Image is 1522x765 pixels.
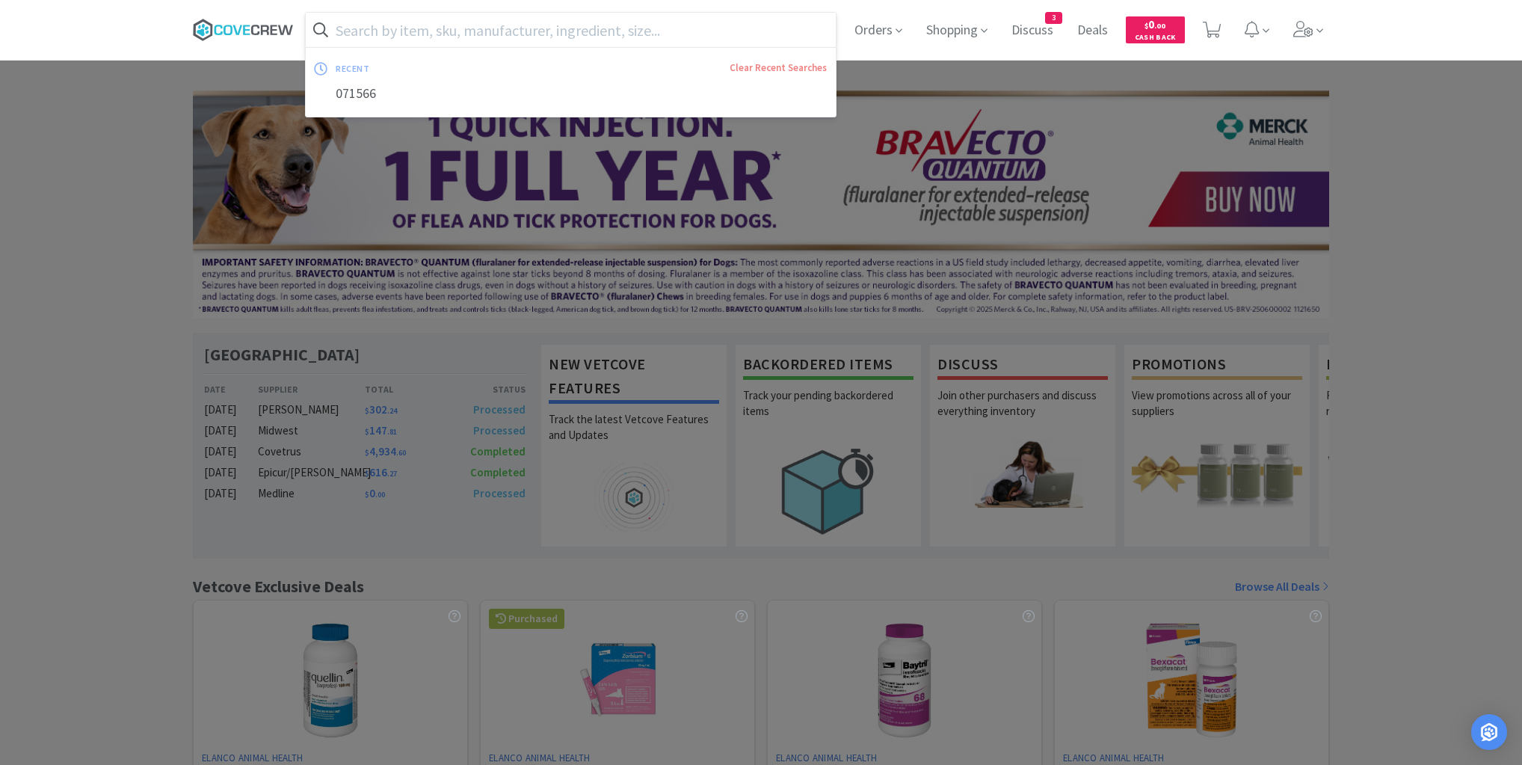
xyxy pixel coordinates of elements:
[306,80,836,108] div: 071566
[306,13,836,47] input: Search by item, sku, manufacturer, ingredient, size...
[1126,10,1185,50] a: $0.00Cash Back
[1144,17,1165,31] span: 0
[1144,21,1148,31] span: $
[1471,714,1507,750] div: Open Intercom Messenger
[1135,34,1176,43] span: Cash Back
[730,61,827,74] a: Clear Recent Searches
[1071,24,1114,37] a: Deals
[1005,24,1059,37] a: Discuss3
[336,57,549,80] div: recent
[1046,13,1062,23] span: 3
[1154,21,1165,31] span: . 00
